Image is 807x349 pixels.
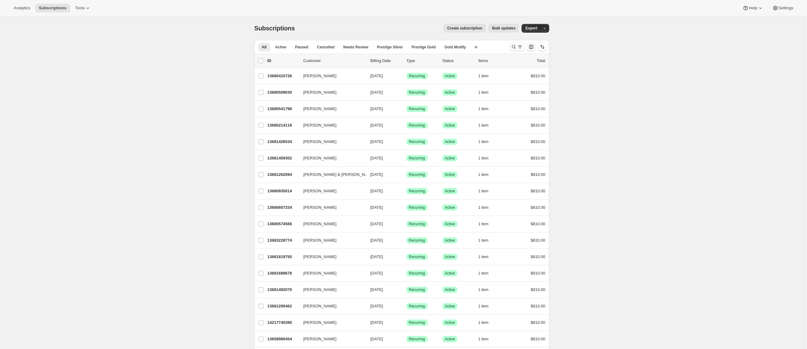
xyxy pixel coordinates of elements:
p: 13680541798 [267,106,298,112]
div: 13658980454[PERSON_NAME][DATE]SuccessRecurringSuccessActive1 item$810.00 [267,335,545,343]
div: 13681426534[PERSON_NAME][DATE]SuccessRecurringSuccessActive1 item$810.00 [267,137,545,146]
span: Recurring [409,106,425,111]
button: [PERSON_NAME] [300,235,362,245]
span: $810.00 [531,139,545,144]
span: Export [525,26,537,31]
div: 13680935014[PERSON_NAME][DATE]SuccessRecurringSuccessActive1 item$810.00 [267,187,545,195]
span: [PERSON_NAME] [303,155,337,161]
span: Recurring [409,189,425,194]
p: Customer [303,58,365,64]
span: Recurring [409,271,425,276]
span: [PERSON_NAME] [303,320,337,326]
span: [PERSON_NAME] [303,221,337,227]
span: [PERSON_NAME] [303,336,337,342]
span: 1 item [478,106,489,111]
button: [PERSON_NAME] [300,104,362,114]
div: 13681688678[PERSON_NAME][DATE]SuccessRecurringSuccessActive1 item$810.00 [267,269,545,278]
div: 13680607334[PERSON_NAME][DATE]SuccessRecurringSuccessActive1 item$810.00 [267,203,545,212]
button: [PERSON_NAME] [300,87,362,97]
span: Recurring [409,254,425,259]
div: 13681492070[PERSON_NAME][DATE]SuccessRecurringSuccessActive1 item$810.00 [267,285,545,294]
span: [DATE] [370,337,383,341]
span: Recurring [409,139,425,144]
span: [DATE] [370,221,383,226]
span: [DATE] [370,156,383,160]
span: Active [445,304,455,309]
button: [PERSON_NAME] [300,318,362,328]
div: 13683228774[PERSON_NAME][DATE]SuccessRecurringSuccessActive1 item$810.00 [267,236,545,245]
span: 1 item [478,189,489,194]
span: [PERSON_NAME] [303,254,337,260]
span: Bulk updates [492,26,515,31]
button: [PERSON_NAME] [300,219,362,229]
span: Prestige Gold [411,45,436,50]
span: 1 item [478,172,489,177]
button: 1 item [478,137,495,146]
button: Create new view [471,43,481,51]
span: [PERSON_NAME] [303,89,337,96]
div: Type [406,58,437,64]
span: Active [445,139,455,144]
span: Active [445,221,455,226]
button: Customize table column order and visibility [527,43,536,51]
span: Active [445,254,455,259]
span: [PERSON_NAME] [303,139,337,145]
span: $810.00 [531,337,545,341]
button: [PERSON_NAME] [300,203,362,213]
span: $810.00 [531,172,545,177]
button: Settings [769,4,797,12]
span: $810.00 [531,287,545,292]
span: 1 item [478,205,489,210]
span: [PERSON_NAME] [303,287,337,293]
span: [PERSON_NAME] & [PERSON_NAME] [303,172,375,178]
span: Active [445,74,455,78]
span: 1 item [478,287,489,292]
span: [PERSON_NAME] [303,270,337,276]
span: [DATE] [370,287,383,292]
p: 13680607334 [267,204,298,211]
span: $810.00 [531,74,545,78]
p: ID [267,58,298,64]
span: Active [445,106,455,111]
button: [PERSON_NAME] [300,120,362,130]
span: 1 item [478,90,489,95]
span: [PERSON_NAME] [303,106,337,112]
span: Recurring [409,172,425,177]
p: Total [537,58,545,64]
button: 1 item [478,269,495,278]
div: 13680410726[PERSON_NAME][DATE]SuccessRecurringSuccessActive1 item$810.00 [267,72,545,80]
span: Active [445,123,455,128]
span: 1 item [478,221,489,226]
span: [DATE] [370,139,383,144]
span: $810.00 [531,221,545,226]
button: [PERSON_NAME] [300,252,362,262]
button: 1 item [478,302,495,311]
button: 1 item [478,88,495,97]
span: Recurring [409,205,425,210]
span: Needs Review [343,45,368,50]
p: 13680410726 [267,73,298,79]
p: 13658980454 [267,336,298,342]
button: 1 item [478,236,495,245]
p: 13681819750 [267,254,298,260]
span: Active [445,287,455,292]
span: 1 item [478,320,489,325]
p: 13680574566 [267,221,298,227]
button: Create subscription [443,24,486,33]
button: 1 item [478,335,495,343]
p: 13680935014 [267,188,298,194]
span: [PERSON_NAME] [303,188,337,194]
button: Help [739,4,767,12]
span: Active [445,238,455,243]
button: [PERSON_NAME] [300,137,362,147]
span: 1 item [478,156,489,161]
button: Tools [71,4,95,12]
button: 1 item [478,253,495,261]
span: [DATE] [370,238,383,243]
p: 13681459302 [267,155,298,161]
span: Active [445,320,455,325]
button: [PERSON_NAME] [300,268,362,278]
button: 1 item [478,187,495,195]
div: 13681459302[PERSON_NAME][DATE]SuccessRecurringSuccessActive1 item$810.00 [267,154,545,163]
span: Recurring [409,221,425,226]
